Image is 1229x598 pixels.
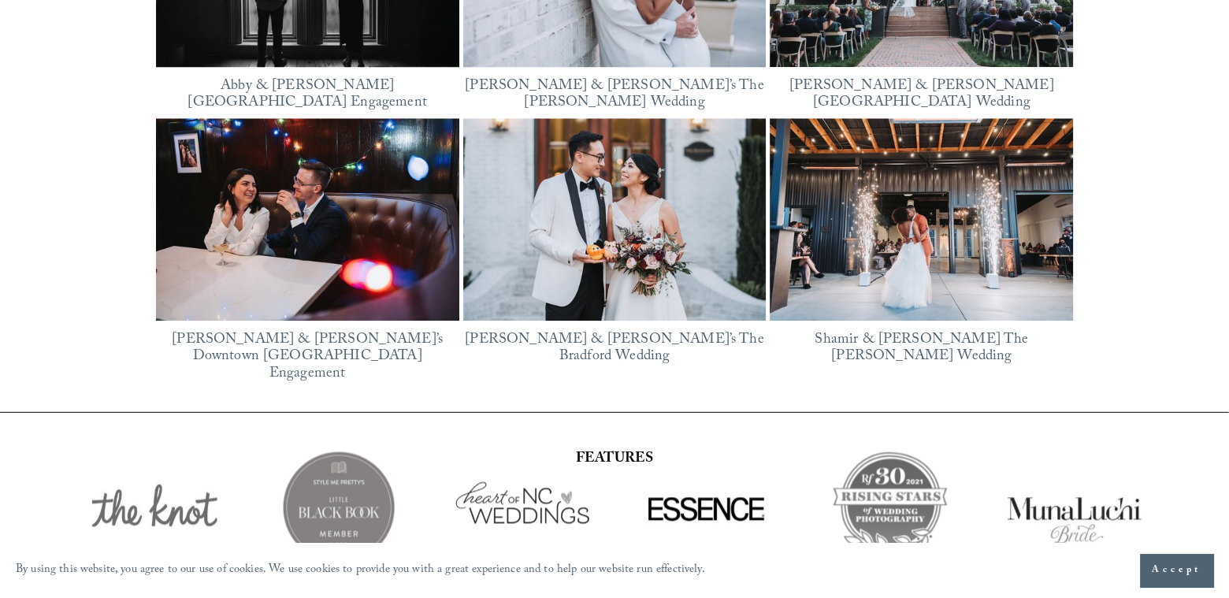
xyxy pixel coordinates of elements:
a: [PERSON_NAME] & [PERSON_NAME]’s The [PERSON_NAME] Wedding [465,75,763,117]
img: Shamir &amp; Keegan’s The Meadows Raleigh Wedding [770,118,1073,321]
a: [PERSON_NAME] & [PERSON_NAME]’s Downtown [GEOGRAPHIC_DATA] Engagement [172,329,443,387]
button: Accept [1140,554,1213,587]
img: Lorena &amp; Tom’s Downtown Durham Engagement [155,118,459,321]
p: By using this website, you agree to our use of cookies. We use cookies to provide you with a grea... [16,559,705,582]
a: Abby & [PERSON_NAME][GEOGRAPHIC_DATA] Engagement [188,75,426,117]
img: Justine &amp; Xinli’s The Bradford Wedding [463,118,767,321]
strong: FEATURES [576,448,653,472]
a: [PERSON_NAME] & [PERSON_NAME][GEOGRAPHIC_DATA] Wedding [789,75,1054,117]
a: Lorena &amp; Tom’s Downtown Durham Engagement [156,118,459,321]
a: Shamir & [PERSON_NAME] The [PERSON_NAME] Wedding [815,329,1028,370]
span: Accept [1152,563,1201,578]
a: [PERSON_NAME] & [PERSON_NAME]’s The Bradford Wedding [465,329,763,370]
